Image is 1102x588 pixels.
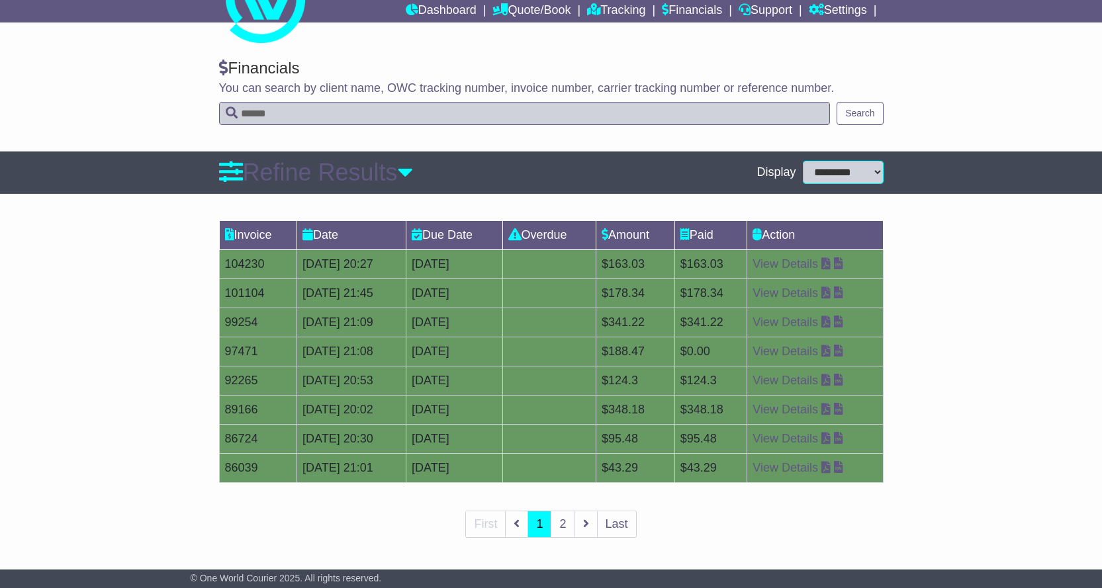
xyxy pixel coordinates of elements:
[528,511,551,538] a: 1
[753,345,818,358] a: View Details
[219,220,297,249] td: Invoice
[219,308,297,337] td: 99254
[596,337,675,366] td: $188.47
[674,453,747,482] td: $43.29
[406,220,502,249] td: Due Date
[596,366,675,395] td: $124.3
[596,424,675,453] td: $95.48
[837,102,883,125] button: Search
[406,249,502,278] td: [DATE]
[674,249,747,278] td: $163.03
[596,278,675,308] td: $178.34
[674,366,747,395] td: $124.3
[753,374,818,387] a: View Details
[406,337,502,366] td: [DATE]
[674,395,747,424] td: $348.18
[674,337,747,366] td: $0.00
[596,453,675,482] td: $43.29
[219,81,884,96] p: You can search by client name, OWC tracking number, invoice number, carrier tracking number or re...
[219,249,297,278] td: 104230
[219,59,884,78] div: Financials
[297,249,406,278] td: [DATE] 20:27
[219,424,297,453] td: 86724
[753,461,818,474] a: View Details
[753,315,818,329] a: View Details
[297,278,406,308] td: [DATE] 21:45
[597,511,637,538] a: Last
[674,308,747,337] td: $341.22
[747,220,883,249] td: Action
[406,424,502,453] td: [DATE]
[191,573,382,583] span: © One World Courier 2025. All rights reserved.
[219,278,297,308] td: 101104
[219,395,297,424] td: 89166
[297,220,406,249] td: Date
[753,257,818,271] a: View Details
[551,511,574,538] a: 2
[596,249,675,278] td: $163.03
[297,308,406,337] td: [DATE] 21:09
[757,165,796,180] span: Display
[297,337,406,366] td: [DATE] 21:08
[219,159,413,186] a: Refine Results
[596,220,675,249] td: Amount
[219,366,297,395] td: 92265
[674,278,747,308] td: $178.34
[219,337,297,366] td: 97471
[406,395,502,424] td: [DATE]
[406,308,502,337] td: [DATE]
[219,453,297,482] td: 86039
[674,424,747,453] td: $95.48
[596,308,675,337] td: $341.22
[753,286,818,300] a: View Details
[406,453,502,482] td: [DATE]
[502,220,596,249] td: Overdue
[406,366,502,395] td: [DATE]
[297,395,406,424] td: [DATE] 20:02
[406,278,502,308] td: [DATE]
[753,432,818,445] a: View Details
[753,403,818,416] a: View Details
[596,395,675,424] td: $348.18
[297,366,406,395] td: [DATE] 20:53
[674,220,747,249] td: Paid
[297,424,406,453] td: [DATE] 20:30
[297,453,406,482] td: [DATE] 21:01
